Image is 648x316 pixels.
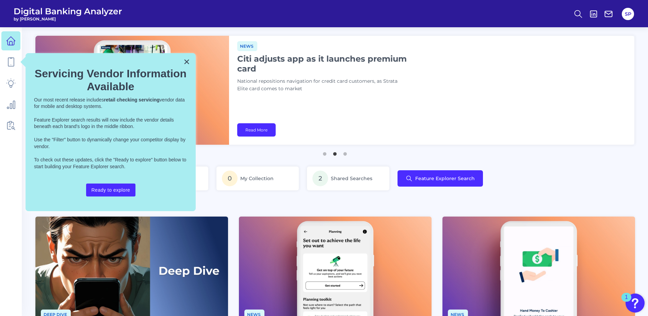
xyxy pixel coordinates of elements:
[622,8,634,20] button: SP
[86,184,136,196] button: Ready to explore
[237,78,407,93] p: National repositions navigation for credit card customers, as Strata Elite card comes to market
[183,56,190,67] button: Close
[222,171,238,186] span: 0
[104,97,159,102] strong: retail checking servicing
[34,67,187,93] h2: Servicing Vendor Information Available
[237,54,407,74] h1: Citi adjusts app as it launches premium card
[331,149,338,156] button: 2
[34,137,187,150] p: Use the "Filter" button to dynamically change your competitor display by vendor.
[14,16,122,21] span: by [PERSON_NAME]
[240,175,274,181] span: My Collection
[321,149,328,156] button: 1
[14,6,122,16] span: Digital Banking Analyzer
[342,149,349,156] button: 3
[34,97,104,102] span: Our most recent release includes
[35,36,229,145] img: bannerImg
[237,123,276,137] a: Read More
[312,171,328,186] span: 2
[237,41,257,51] span: News
[331,175,372,181] span: Shared Searches
[34,157,187,170] p: To check out these updates, click the "Ready to explore" button below to start building your Feat...
[34,117,187,130] p: Feature Explorer search results will now include the vendor details beneath each brand's logo in ...
[626,294,645,313] button: Open Resource Center, 1 new notification
[415,176,475,181] span: Feature Explorer Search
[625,297,628,306] div: 1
